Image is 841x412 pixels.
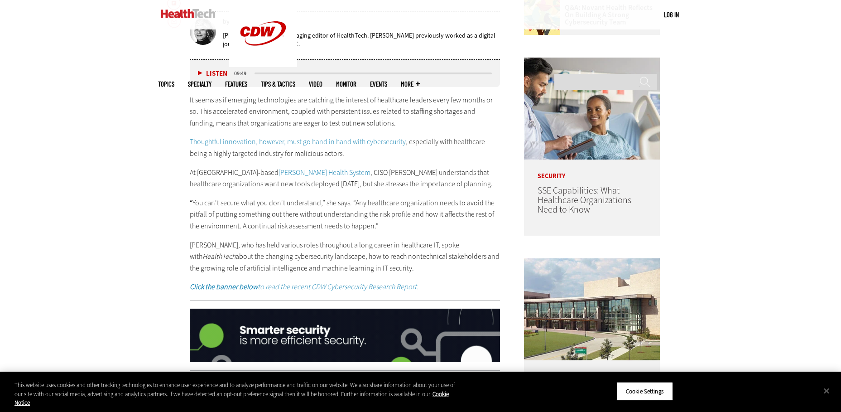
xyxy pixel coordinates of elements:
[190,136,500,159] p: , especially with healthcare being a highly targeted industry for malicious actors.
[190,239,500,274] p: [PERSON_NAME], who has held various roles throughout a long career in healthcare IT, spoke with a...
[188,81,211,87] span: Specialty
[261,81,295,87] a: Tips & Tactics
[190,282,258,291] strong: Click the banner below
[616,382,673,401] button: Cookie Settings
[190,282,418,291] em: to read the recent CDW Cybersecurity Research Report.
[664,10,679,19] div: User menu
[370,81,387,87] a: Events
[524,160,660,179] p: Security
[14,381,462,407] div: This website uses cookies and other tracking technologies to enhance user experience and to analy...
[190,309,500,362] img: x_security_q325_animated_click_desktop_03
[190,197,500,232] p: “You can't secure what you don't understand,” she says. “Any healthcare organization needs to avo...
[524,258,660,360] img: University of Vermont Medical Center’s main campus
[664,10,679,19] a: Log in
[225,81,247,87] a: Features
[524,58,660,160] img: Doctor speaking with patient
[336,81,356,87] a: MonITor
[190,137,406,146] a: Thoughtful innovation, however, must go hand in hand with cybersecurity
[158,81,174,87] span: Topics
[309,81,322,87] a: Video
[538,184,631,216] a: SSE Capabilities: What Healthcare Organizations Need to Know
[279,168,370,177] a: [PERSON_NAME] Health System
[202,252,235,261] em: HealthTech
[14,390,449,407] a: More information about your privacy
[190,94,500,129] p: It seems as if emerging technologies are catching the interest of healthcare leaders every few mo...
[190,167,500,190] p: At [GEOGRAPHIC_DATA]-based , CISO [PERSON_NAME] understands that healthcare organizations want ne...
[161,9,216,18] img: Home
[401,81,420,87] span: More
[817,381,836,401] button: Close
[524,360,660,380] p: Security
[190,282,418,291] a: Click the banner belowto read the recent CDW Cybersecurity Research Report.
[229,60,297,69] a: CDW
